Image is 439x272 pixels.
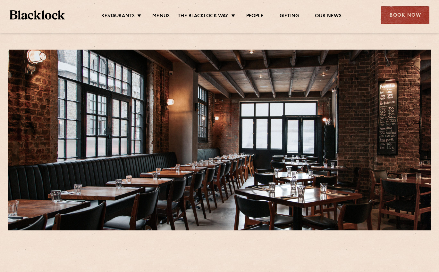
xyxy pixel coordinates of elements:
a: Menus [152,13,170,20]
a: The Blacklock Way [178,13,228,20]
a: Our News [315,13,342,20]
a: Gifting [280,13,299,20]
a: People [246,13,264,20]
div: Book Now [381,6,429,24]
a: Restaurants [101,13,135,20]
img: BL_Textured_Logo-footer-cropped.svg [10,10,65,20]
